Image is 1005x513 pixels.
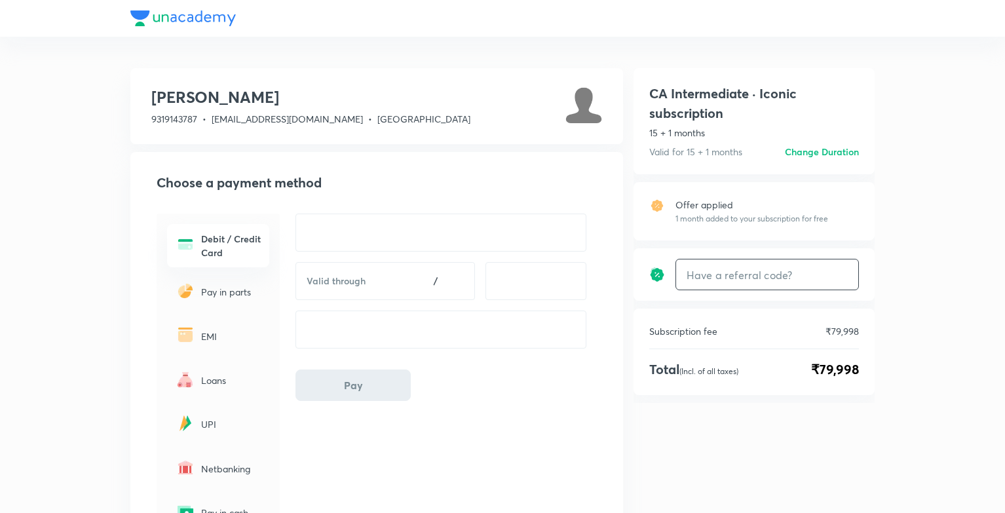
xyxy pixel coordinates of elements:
span: ₹79,998 [811,360,859,379]
p: 1 month added to your subscription for free [675,213,828,225]
span: • [368,113,372,125]
p: UPI [201,417,261,431]
p: Loans [201,373,261,387]
span: 9319143787 [151,113,197,125]
input: Have a referral code? [676,259,858,290]
p: ₹79,998 [825,324,859,338]
h6: / [434,275,438,288]
h2: Choose a payment method [157,173,602,193]
h6: Valid through [307,275,397,288]
h1: CA Intermediate · Iconic subscription [649,84,859,123]
img: - [175,324,196,345]
p: Valid for 15 + 1 months [649,145,742,159]
img: discount [649,267,665,282]
h6: Debit / Credit Card [201,232,261,259]
img: - [175,413,196,434]
span: [EMAIL_ADDRESS][DOMAIN_NAME] [212,113,363,125]
span: Pay [344,379,363,392]
h3: [PERSON_NAME] [151,86,470,107]
p: Netbanking [201,462,261,476]
p: (Incl. of all taxes) [679,366,738,376]
img: - [175,457,196,478]
img: - [175,369,196,390]
p: Offer applied [675,198,828,212]
h6: Change Duration [785,145,859,159]
p: Pay in parts [201,285,261,299]
p: Subscription fee [649,324,717,338]
img: Avatar [565,86,602,123]
p: EMI [201,330,261,343]
img: - [175,280,196,301]
p: 15 + 1 months [649,126,859,140]
span: [GEOGRAPHIC_DATA] [377,113,470,125]
button: Pay [295,370,411,401]
span: • [202,113,206,125]
h4: Total [649,360,738,379]
img: - [175,234,196,255]
img: offer [649,198,665,214]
